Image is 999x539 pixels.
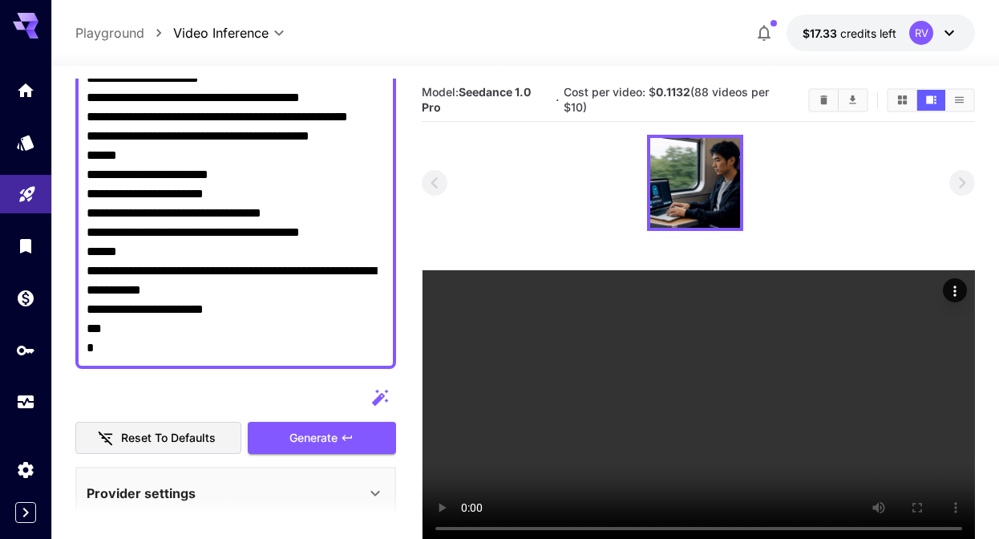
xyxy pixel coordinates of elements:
button: $17.33229RV [787,14,975,51]
button: Reset to defaults [75,422,242,455]
div: API Keys [16,340,35,360]
div: RV [909,21,933,45]
button: Show videos in grid view [888,90,916,111]
span: Video Inference [173,23,269,43]
p: Provider settings [87,484,196,503]
span: Cost per video: $ (88 videos per $10) [564,85,769,114]
button: Generate [248,422,395,455]
span: $17.33 [803,26,840,40]
button: Show videos in video view [917,90,945,111]
button: Expand sidebar [15,502,36,523]
div: Show videos in grid viewShow videos in video viewShow videos in list view [887,88,975,112]
span: Generate [289,428,338,448]
a: Playground [75,23,144,43]
nav: breadcrumb [75,23,173,43]
span: Model: [422,85,531,114]
b: Seedance 1.0 Pro [422,85,531,114]
div: Library [16,236,35,256]
span: credits left [840,26,896,40]
div: Wallet [16,288,35,308]
div: Provider settings [87,474,385,513]
div: $17.33229 [803,25,896,42]
div: Actions [942,278,966,302]
p: · [556,91,560,110]
img: 9L5QRQAAAAGSURBVAMAMx+XYDA0pekAAAAASUVORK5CYII= [650,138,740,228]
div: Usage [16,392,35,412]
b: 0.1132 [656,85,690,99]
div: Settings [16,460,35,480]
div: Home [16,80,35,100]
div: Clear videosDownload All [808,88,868,112]
div: Models [16,132,35,152]
button: Show videos in list view [945,90,973,111]
button: Download All [839,90,867,111]
button: Clear videos [810,90,838,111]
div: Playground [18,180,37,200]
